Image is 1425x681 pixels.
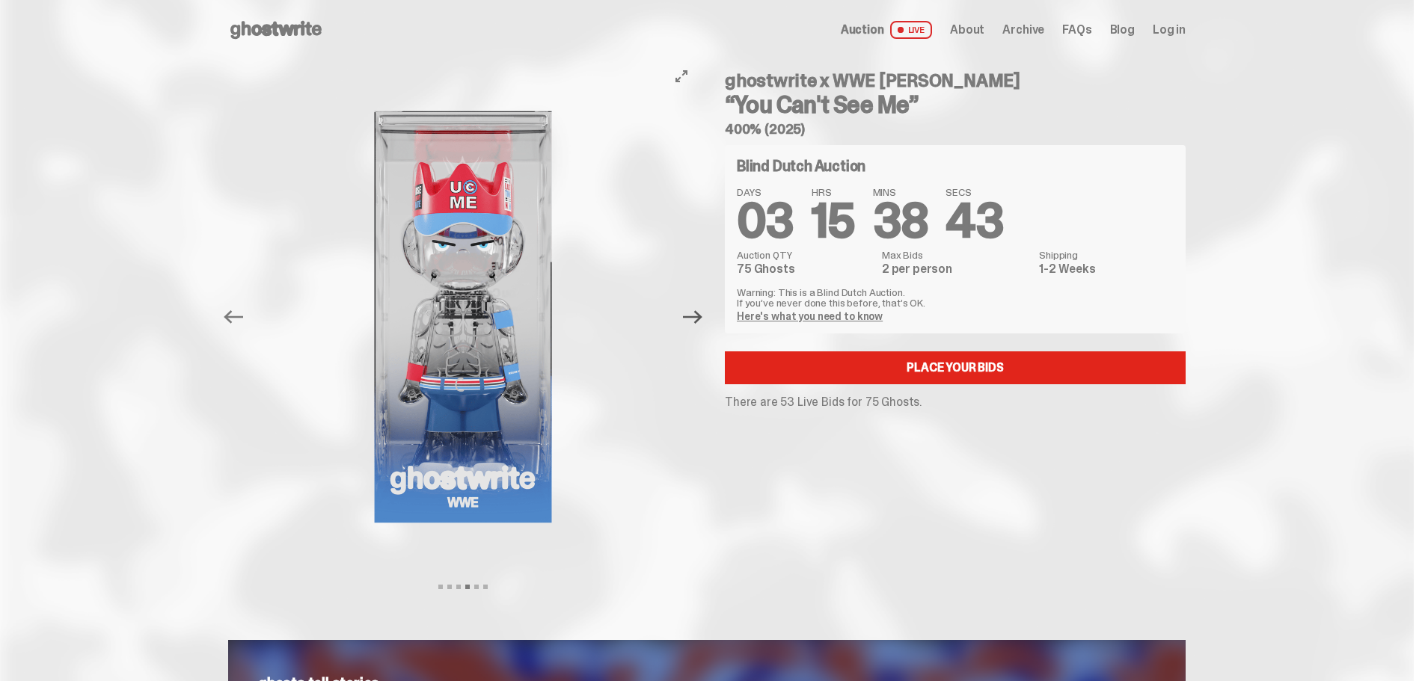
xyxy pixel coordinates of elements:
[950,24,984,36] a: About
[841,21,932,39] a: Auction LIVE
[882,250,1030,260] dt: Max Bids
[725,93,1186,117] h3: “You Can't See Me”
[483,585,488,589] button: View slide 6
[217,301,250,333] button: Previous
[1062,24,1091,36] a: FAQs
[465,585,470,589] button: View slide 4
[946,190,1003,252] span: 43
[737,263,873,275] dd: 75 Ghosts
[812,187,855,197] span: HRS
[257,60,669,574] img: John_Cena_Hero_9.png
[1153,24,1186,36] a: Log in
[890,21,933,39] span: LIVE
[1002,24,1044,36] a: Archive
[676,301,709,333] button: Next
[474,585,479,589] button: View slide 5
[737,158,865,173] h4: Blind Dutch Auction
[841,24,884,36] span: Auction
[725,351,1186,384] a: Place your Bids
[873,187,928,197] span: MINS
[737,187,794,197] span: DAYS
[737,309,883,323] a: Here's what you need to know
[737,250,873,260] dt: Auction QTY
[873,190,928,252] span: 38
[725,123,1186,136] h5: 400% (2025)
[737,190,794,252] span: 03
[737,287,1174,308] p: Warning: This is a Blind Dutch Auction. If you’ve never done this before, that’s OK.
[882,263,1030,275] dd: 2 per person
[447,585,452,589] button: View slide 2
[725,396,1186,408] p: There are 53 Live Bids for 75 Ghosts.
[1110,24,1135,36] a: Blog
[438,585,443,589] button: View slide 1
[1039,263,1174,275] dd: 1-2 Weeks
[456,585,461,589] button: View slide 3
[725,72,1186,90] h4: ghostwrite x WWE [PERSON_NAME]
[672,67,690,85] button: View full-screen
[946,187,1003,197] span: SECS
[812,190,855,252] span: 15
[1039,250,1174,260] dt: Shipping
